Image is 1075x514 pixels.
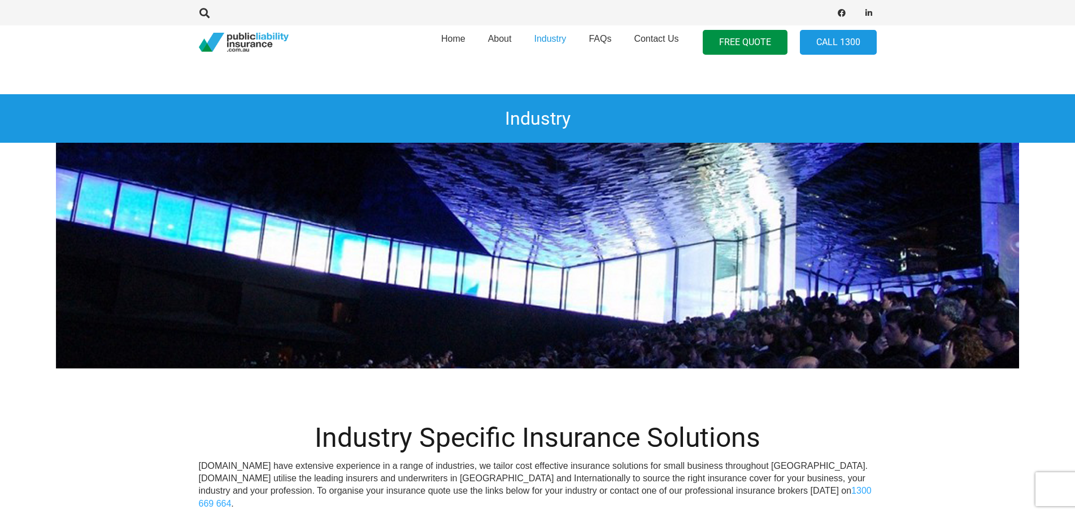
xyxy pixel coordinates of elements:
[834,5,850,21] a: Facebook
[861,5,877,21] a: LinkedIn
[56,143,1019,368] img: Industry Specific Insurance Solutions
[199,33,289,52] a: pli_logotransparent
[523,22,577,63] a: Industry
[441,34,465,43] span: Home
[634,34,678,43] span: Contact Us
[430,22,477,63] a: Home
[623,22,690,63] a: Contact Us
[199,486,872,508] a: 1300 669 664
[199,421,877,454] h1: Industry Specific Insurance Solutions
[589,34,611,43] span: FAQs
[194,8,216,18] a: Search
[199,460,877,511] p: [DOMAIN_NAME] have extensive experience in a range of industries, we tailor cost effective insura...
[577,22,623,63] a: FAQs
[534,34,566,43] span: Industry
[703,30,787,55] a: FREE QUOTE
[477,22,523,63] a: About
[800,30,877,55] a: Call 1300
[488,34,512,43] span: About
